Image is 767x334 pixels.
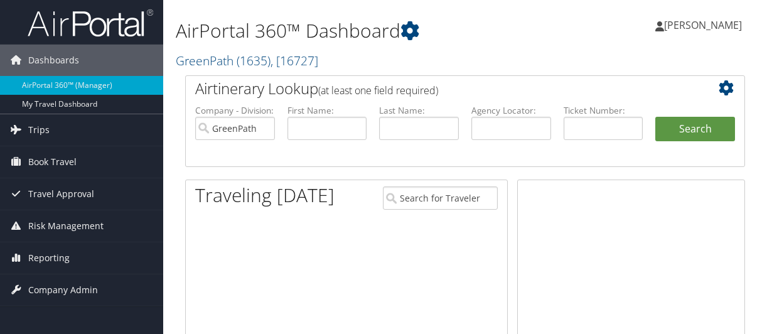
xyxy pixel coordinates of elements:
span: [PERSON_NAME] [664,18,742,32]
span: Risk Management [28,210,104,242]
h1: AirPortal 360™ Dashboard [176,18,562,44]
label: Company - Division: [195,104,275,117]
span: (at least one field required) [318,83,438,97]
span: Book Travel [28,146,77,178]
button: Search [655,117,735,142]
h1: Traveling [DATE] [195,182,335,208]
span: Dashboards [28,45,79,76]
a: GreenPath [176,52,318,69]
span: Trips [28,114,50,146]
span: Travel Approval [28,178,94,210]
span: Company Admin [28,274,98,306]
label: Agency Locator: [471,104,551,117]
img: airportal-logo.png [28,8,153,38]
label: First Name: [287,104,367,117]
span: , [ 16727 ] [271,52,318,69]
label: Last Name: [379,104,459,117]
a: [PERSON_NAME] [655,6,754,44]
h2: Airtinerary Lookup [195,78,689,99]
span: Reporting [28,242,70,274]
input: Search for Traveler [383,186,498,210]
label: Ticket Number: [564,104,643,117]
span: ( 1635 ) [237,52,271,69]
